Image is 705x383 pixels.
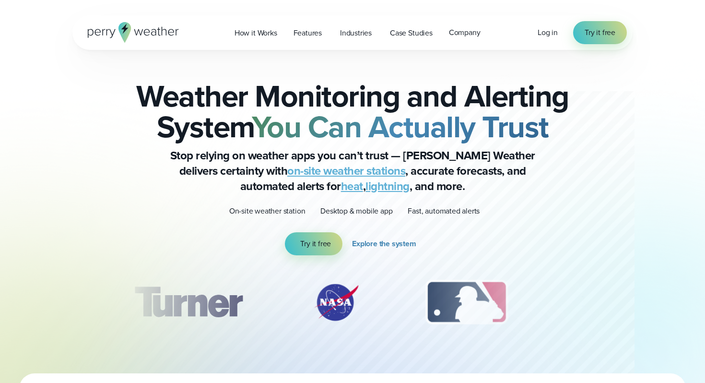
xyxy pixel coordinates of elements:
[340,27,372,39] span: Industries
[300,238,331,250] span: Try it free
[226,23,285,43] a: How it Works
[120,278,257,326] div: 1 of 12
[287,162,405,180] a: on-site weather stations
[416,278,517,326] img: MLB.svg
[564,278,640,326] div: 4 of 12
[564,278,640,326] img: PGA.svg
[408,205,480,217] p: Fast, automated alerts
[382,23,441,43] a: Case Studies
[538,27,558,38] a: Log in
[573,21,627,44] a: Try it free
[229,205,305,217] p: On-site weather station
[320,205,392,217] p: Desktop & mobile app
[303,278,370,326] div: 2 of 12
[449,27,481,38] span: Company
[303,278,370,326] img: NASA.svg
[365,178,410,195] a: lightning
[341,178,363,195] a: heat
[416,278,517,326] div: 3 of 12
[294,27,322,39] span: Features
[285,232,342,255] a: Try it free
[252,104,549,149] strong: You Can Actually Trust
[585,27,615,38] span: Try it free
[161,148,544,194] p: Stop relying on weather apps you can’t trust — [PERSON_NAME] Weather delivers certainty with , ac...
[120,278,585,331] div: slideshow
[352,238,416,250] span: Explore the system
[120,278,257,326] img: Turner-Construction_1.svg
[352,232,420,255] a: Explore the system
[120,81,585,142] h2: Weather Monitoring and Alerting System
[235,27,277,39] span: How it Works
[390,27,433,39] span: Case Studies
